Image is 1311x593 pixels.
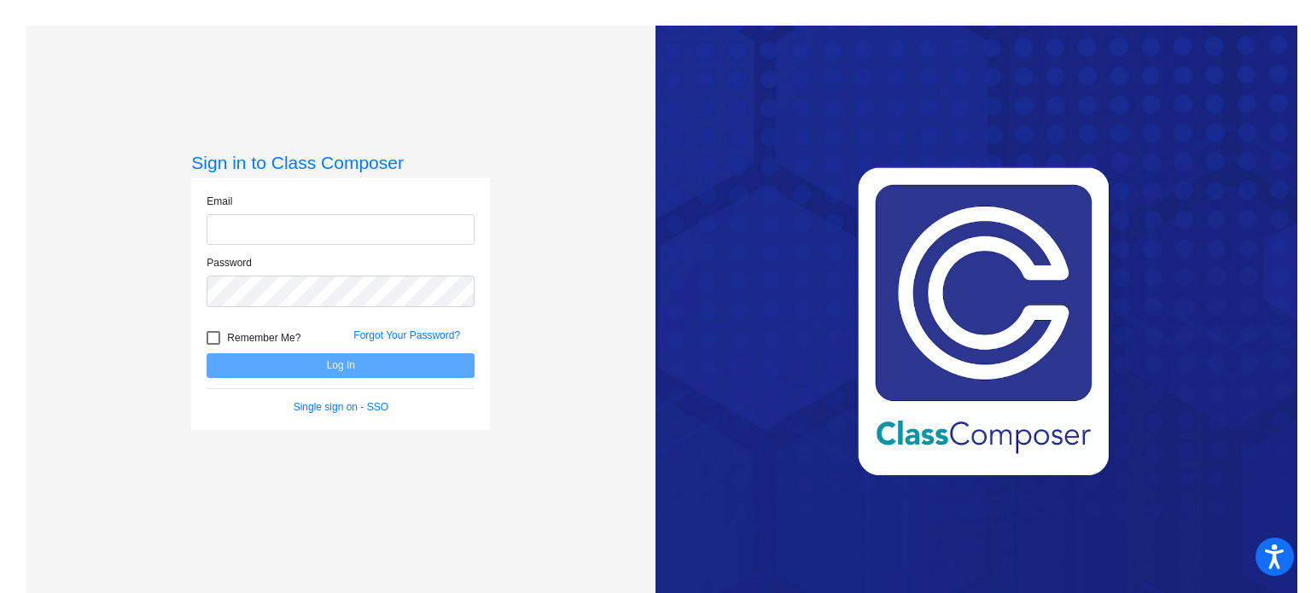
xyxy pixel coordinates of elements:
[191,152,490,173] h3: Sign in to Class Composer
[294,401,388,413] a: Single sign on - SSO
[207,194,232,209] label: Email
[227,328,300,348] span: Remember Me?
[207,353,475,378] button: Log In
[353,329,460,341] a: Forgot Your Password?
[207,255,252,270] label: Password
